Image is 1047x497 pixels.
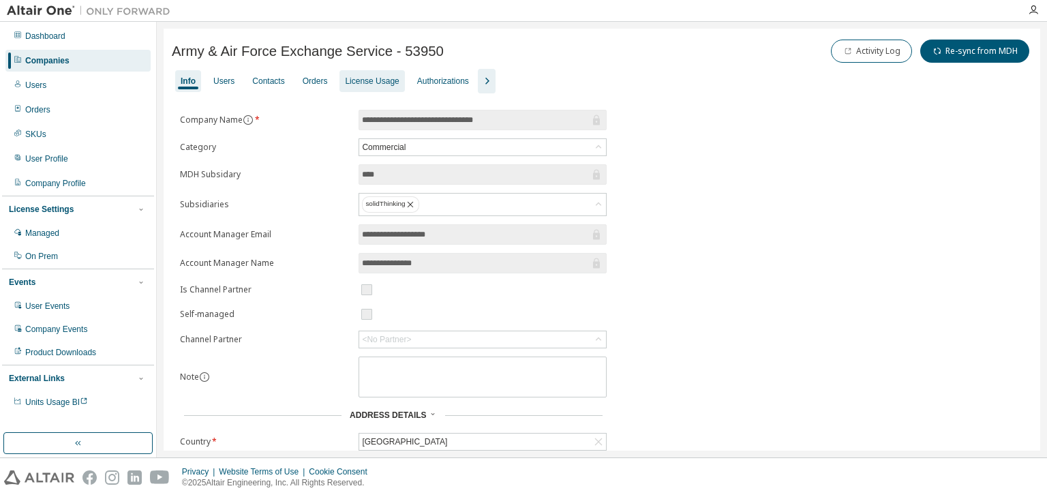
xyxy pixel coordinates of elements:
div: Company Events [25,324,87,335]
div: SKUs [25,129,46,140]
button: information [199,372,210,382]
div: User Profile [25,153,68,164]
div: Company Profile [25,178,86,189]
div: [GEOGRAPHIC_DATA] [360,434,449,449]
img: Altair One [7,4,177,18]
label: MDH Subsidary [180,169,350,180]
div: Product Downloads [25,347,96,358]
div: Cookie Consent [309,466,375,477]
div: External Links [9,373,65,384]
img: instagram.svg [105,470,119,485]
div: Events [9,277,35,288]
button: Activity Log [831,40,912,63]
label: Channel Partner [180,334,350,345]
div: Info [181,76,196,87]
button: information [243,115,254,125]
p: © 2025 Altair Engineering, Inc. All Rights Reserved. [182,477,376,489]
div: Managed [25,228,59,239]
label: Country [180,436,350,447]
span: Units Usage BI [25,397,88,407]
div: Orders [25,104,50,115]
div: Contacts [252,76,284,87]
div: Users [213,76,234,87]
img: altair_logo.svg [4,470,74,485]
img: youtube.svg [150,470,170,485]
label: Self-managed [180,309,350,320]
div: Commercial [360,140,408,155]
div: solidThinking [359,194,606,215]
div: Dashboard [25,31,65,42]
label: Note [180,371,199,382]
span: Army & Air Force Exchange Service - 53950 [172,44,444,59]
div: Privacy [182,466,219,477]
label: Is Channel Partner [180,284,350,295]
div: User Events [25,301,70,312]
div: Users [25,80,46,91]
div: Commercial [359,139,606,155]
div: Orders [303,76,328,87]
img: linkedin.svg [127,470,142,485]
div: <No Partner> [359,331,606,348]
img: facebook.svg [82,470,97,485]
label: Subsidiaries [180,199,350,210]
div: <No Partner> [362,334,411,345]
label: Company Name [180,115,350,125]
div: Companies [25,55,70,66]
div: License Usage [345,76,399,87]
div: Authorizations [417,76,469,87]
div: Website Terms of Use [219,466,309,477]
div: [GEOGRAPHIC_DATA] [359,434,606,450]
label: Account Manager Email [180,229,350,240]
div: License Settings [9,204,74,215]
div: solidThinking [362,196,419,213]
label: Account Manager Name [180,258,350,269]
label: Category [180,142,350,153]
button: Re-sync from MDH [920,40,1029,63]
span: Address Details [350,410,426,420]
div: On Prem [25,251,58,262]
